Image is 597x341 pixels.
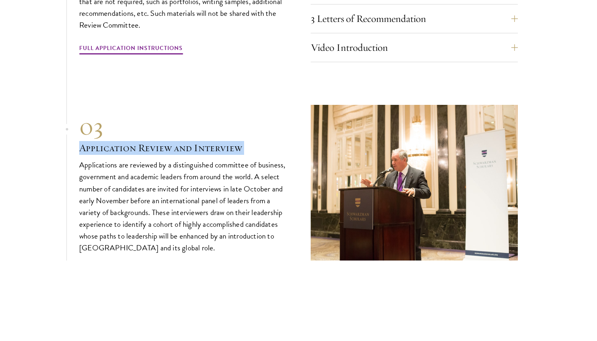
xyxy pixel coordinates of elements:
h3: Application Review and Interview [79,141,286,155]
button: Video Introduction [311,38,518,57]
button: 3 Letters of Recommendation [311,9,518,28]
a: Full Application Instructions [79,43,183,56]
div: 03 [79,112,286,141]
p: Applications are reviewed by a distinguished committee of business, government and academic leade... [79,159,286,254]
